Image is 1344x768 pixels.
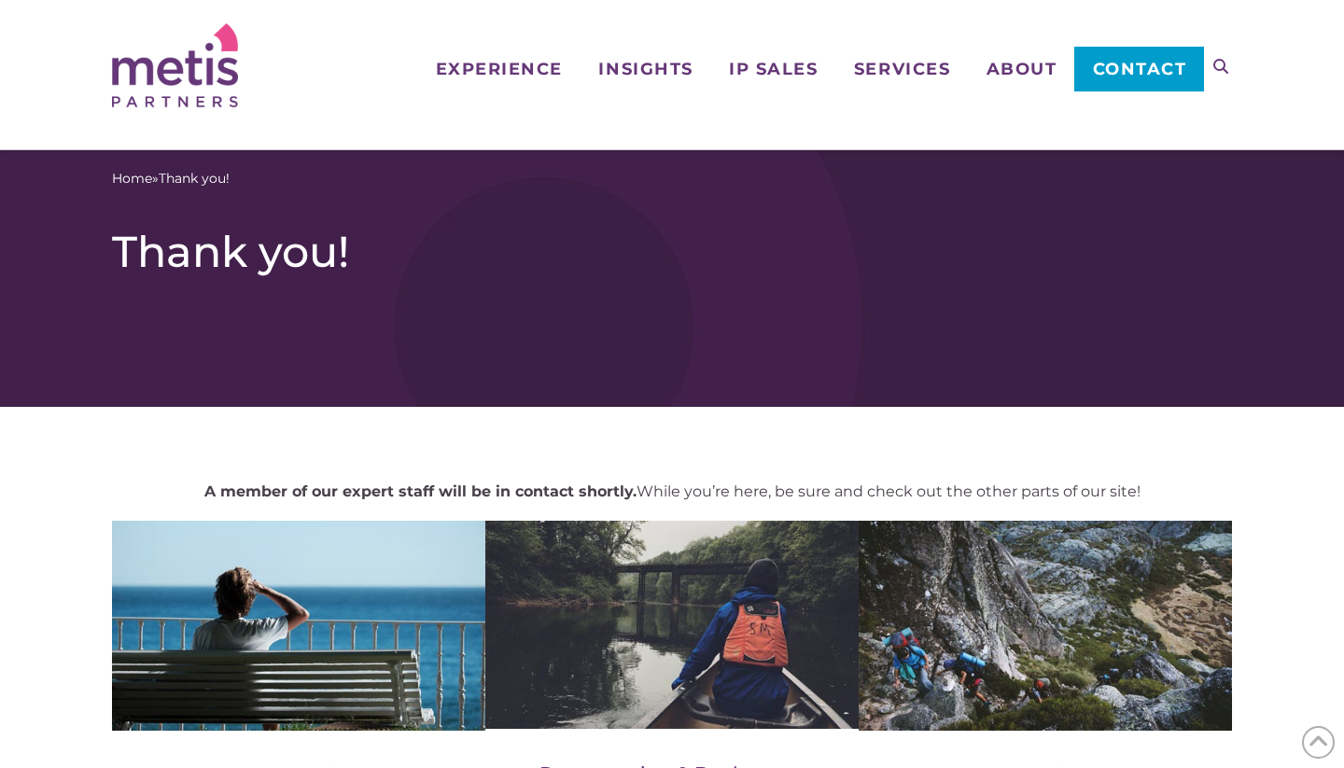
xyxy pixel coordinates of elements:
[112,23,238,107] img: Metis Partners
[112,482,1232,501] p: While you’re here, be sure and check out the other parts of our site!
[854,61,950,77] span: Services
[987,61,1057,77] span: About
[112,169,230,189] span: »
[112,169,152,189] a: Home
[159,169,230,189] span: Thank you!
[1093,61,1187,77] span: Contact
[436,61,563,77] span: Experience
[598,61,693,77] span: Insights
[112,226,1232,278] h1: Thank you!
[204,482,637,500] strong: A member of our expert staff will be in contact shortly.
[1074,47,1204,91] a: Contact
[729,61,818,77] span: IP Sales
[1302,726,1335,759] span: Back to Top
